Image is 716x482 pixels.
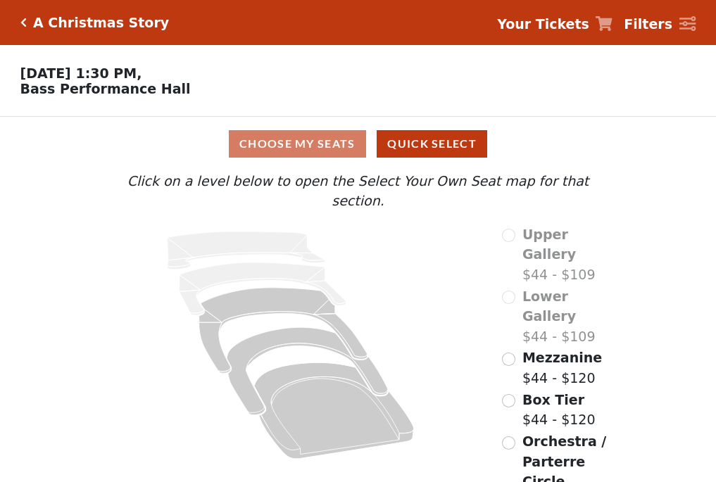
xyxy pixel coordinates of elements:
[20,18,27,27] a: Click here to go back to filters
[624,16,672,32] strong: Filters
[522,224,617,285] label: $44 - $109
[99,171,616,211] p: Click on a level below to open the Select Your Own Seat map for that section.
[497,14,613,34] a: Your Tickets
[522,288,576,324] span: Lower Gallery
[522,348,602,388] label: $44 - $120
[33,15,169,31] h5: A Christmas Story
[522,350,602,365] span: Mezzanine
[522,286,617,347] label: $44 - $109
[255,362,415,459] path: Orchestra / Parterre Circle - Seats Available: 114
[624,14,696,34] a: Filters
[168,232,325,269] path: Upper Gallery - Seats Available: 0
[180,262,346,315] path: Lower Gallery - Seats Available: 0
[497,16,589,32] strong: Your Tickets
[377,130,487,158] button: Quick Select
[522,227,576,262] span: Upper Gallery
[522,390,596,430] label: $44 - $120
[522,392,584,407] span: Box Tier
